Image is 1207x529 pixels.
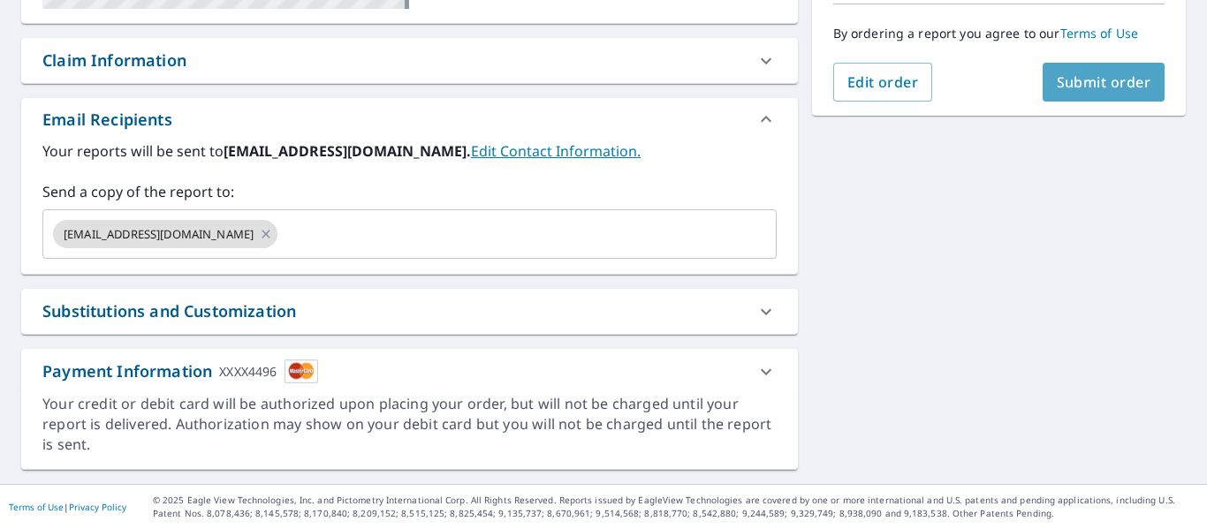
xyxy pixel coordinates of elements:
[1060,25,1139,42] a: Terms of Use
[42,49,186,72] div: Claim Information
[833,26,1165,42] p: By ordering a report you agree to our
[224,141,471,161] b: [EMAIL_ADDRESS][DOMAIN_NAME].
[21,289,798,334] div: Substitutions and Customization
[42,299,296,323] div: Substitutions and Customization
[53,226,264,243] span: [EMAIL_ADDRESS][DOMAIN_NAME]
[1057,72,1151,92] span: Submit order
[285,359,318,383] img: cardImage
[53,220,277,248] div: [EMAIL_ADDRESS][DOMAIN_NAME]
[42,181,777,202] label: Send a copy of the report to:
[42,140,777,162] label: Your reports will be sent to
[219,359,277,383] div: XXXX4496
[471,141,641,161] a: EditContactInfo
[42,394,777,455] div: Your credit or debit card will be authorized upon placing your order, but will not be charged unt...
[1043,63,1165,102] button: Submit order
[153,494,1198,520] p: © 2025 Eagle View Technologies, Inc. and Pictometry International Corp. All Rights Reserved. Repo...
[42,359,318,383] div: Payment Information
[9,502,126,512] p: |
[42,108,172,132] div: Email Recipients
[833,63,933,102] button: Edit order
[21,38,798,83] div: Claim Information
[21,349,798,394] div: Payment InformationXXXX4496cardImage
[69,501,126,513] a: Privacy Policy
[21,98,798,140] div: Email Recipients
[9,501,64,513] a: Terms of Use
[847,72,919,92] span: Edit order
